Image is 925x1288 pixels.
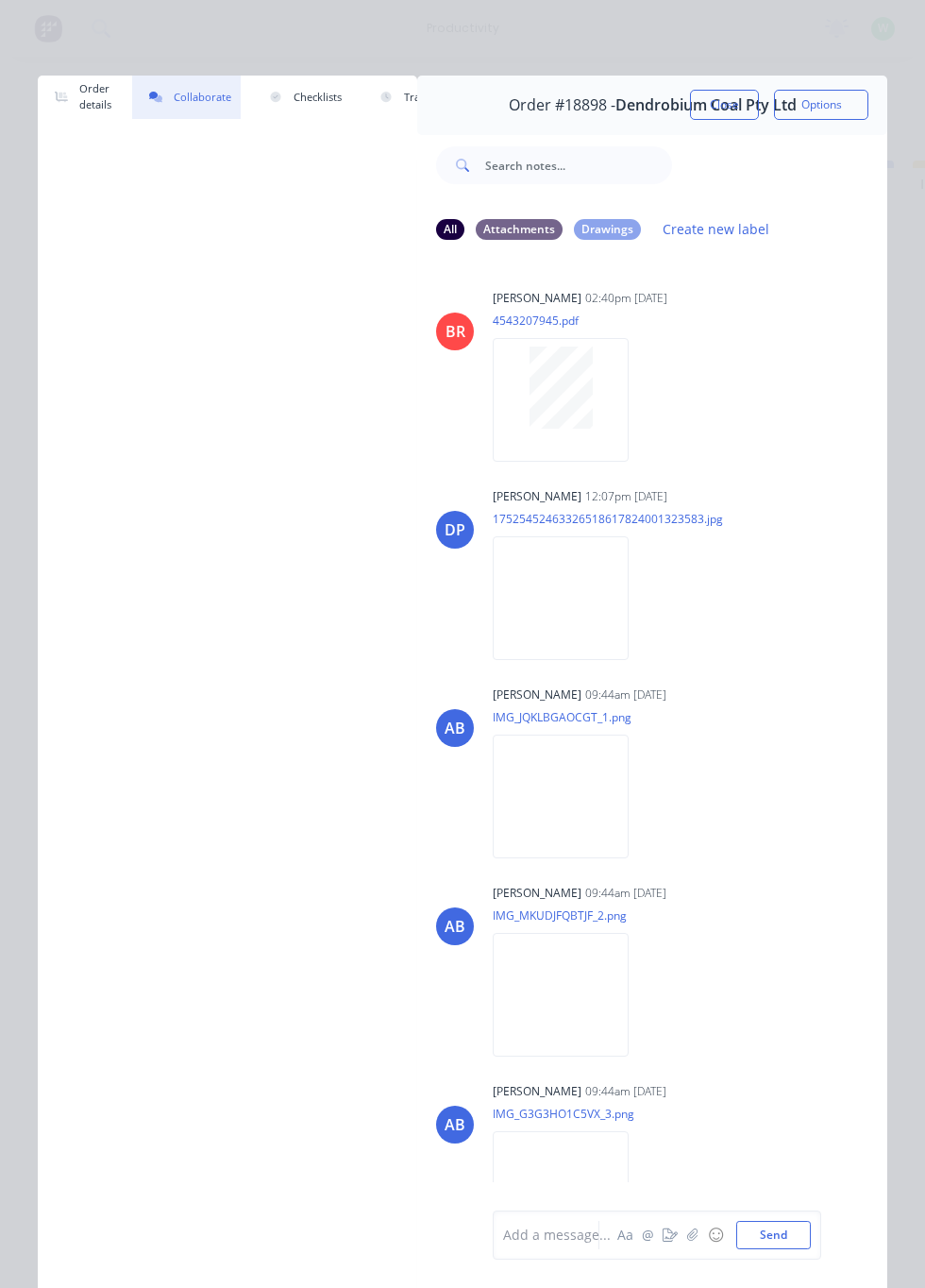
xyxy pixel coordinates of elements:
[652,216,779,242] button: Create new label
[636,1224,659,1246] button: @
[252,76,351,119] button: Checklists
[736,1221,811,1249] button: Send
[436,219,464,240] div: All
[493,290,581,307] div: [PERSON_NAME]
[614,1224,636,1246] button: Aa
[574,219,641,240] div: Drawings
[445,518,465,541] div: DP
[493,686,581,703] div: [PERSON_NAME]
[585,488,667,505] div: 12:07pm [DATE]
[493,511,723,527] p: 17525452463326518617824001323583.jpg
[493,1106,647,1122] p: IMG_G3G3HO1C5VX_3.png
[690,90,759,120] button: Close
[585,885,666,902] div: 09:44am [DATE]
[132,76,241,119] button: Collaborate
[704,1224,727,1246] button: ☺
[493,488,581,505] div: [PERSON_NAME]
[493,885,581,902] div: [PERSON_NAME]
[774,90,868,120] button: Options
[493,313,647,329] p: 4543207945.pdf
[445,717,465,739] div: AB
[493,907,647,924] p: IMG_MKUDJFQBTJF_2.png
[509,96,615,114] span: Order #18898 -
[38,76,121,119] button: Order details
[446,320,465,343] div: BR
[493,709,647,725] p: IMG_JQKLBGAOCGT_1.png
[445,1113,465,1136] div: AB
[585,290,667,307] div: 02:40pm [DATE]
[476,219,563,240] div: Attachments
[585,1083,666,1100] div: 09:44am [DATE]
[585,686,666,703] div: 09:44am [DATE]
[615,96,797,114] span: Dendrobium Coal Pty Ltd
[362,76,455,119] button: Tracking
[485,146,672,184] input: Search notes...
[445,915,465,938] div: AB
[493,1083,581,1100] div: [PERSON_NAME]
